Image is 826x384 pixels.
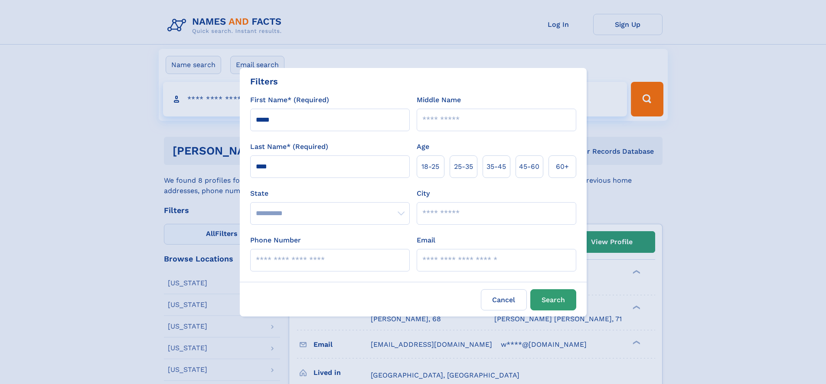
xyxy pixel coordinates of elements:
[417,188,430,199] label: City
[250,142,328,152] label: Last Name* (Required)
[519,161,539,172] span: 45‑60
[486,161,506,172] span: 35‑45
[417,142,429,152] label: Age
[481,289,527,310] label: Cancel
[417,235,435,245] label: Email
[530,289,576,310] button: Search
[250,188,410,199] label: State
[421,161,439,172] span: 18‑25
[250,235,301,245] label: Phone Number
[250,75,278,88] div: Filters
[250,95,329,105] label: First Name* (Required)
[454,161,473,172] span: 25‑35
[556,161,569,172] span: 60+
[417,95,461,105] label: Middle Name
